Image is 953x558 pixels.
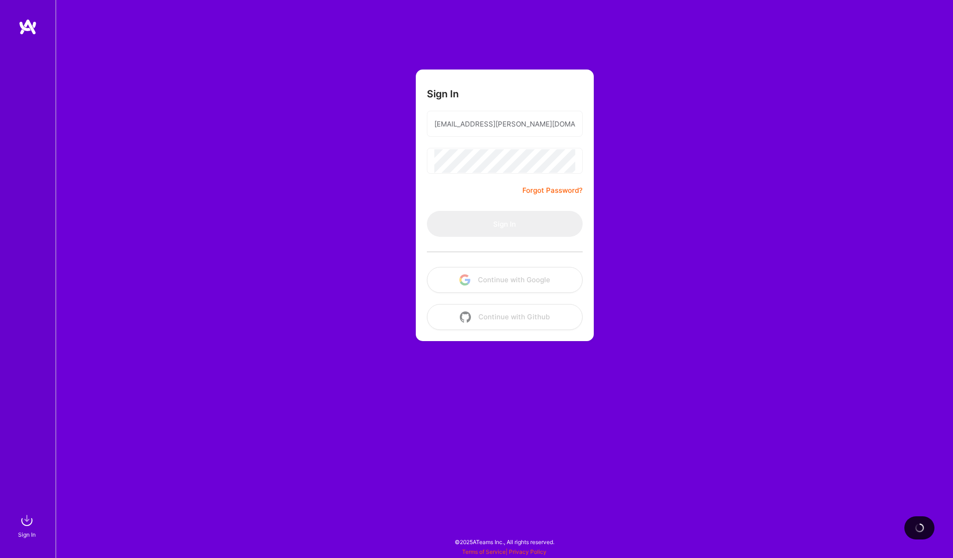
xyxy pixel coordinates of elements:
img: loading [914,522,925,533]
img: sign in [18,511,36,530]
h3: Sign In [427,88,459,100]
img: icon [460,311,471,323]
a: sign inSign In [19,511,36,539]
a: Forgot Password? [522,185,583,196]
button: Sign In [427,211,583,237]
a: Privacy Policy [509,548,546,555]
a: Terms of Service [462,548,506,555]
button: Continue with Github [427,304,583,330]
img: logo [19,19,37,35]
input: Email... [434,112,575,136]
img: icon [459,274,470,285]
span: | [462,548,546,555]
div: © 2025 ATeams Inc., All rights reserved. [56,530,953,553]
button: Continue with Google [427,267,583,293]
div: Sign In [18,530,36,539]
